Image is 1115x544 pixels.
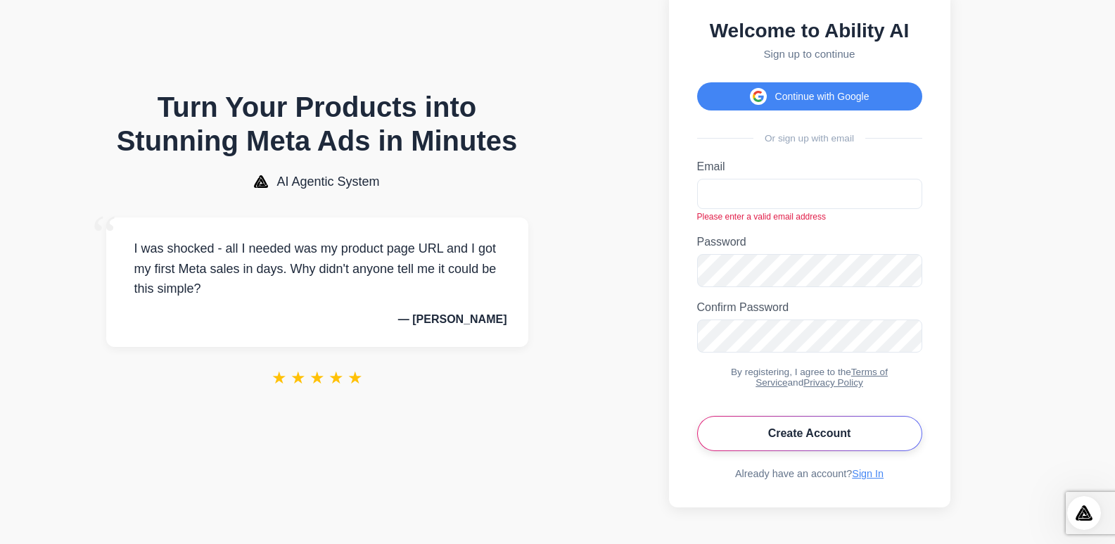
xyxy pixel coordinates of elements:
[697,133,922,144] div: Or sign up with email
[697,212,922,222] div: Please enter a valid email address
[254,175,268,188] img: AI Agentic System Logo
[92,203,117,267] span: “
[697,416,922,451] button: Create Account
[1067,496,1101,530] iframe: Intercom live chat
[329,368,344,388] span: ★
[697,236,922,248] label: Password
[697,468,922,479] div: Already have an account?
[697,48,922,60] p: Sign up to continue
[310,368,325,388] span: ★
[697,301,922,314] label: Confirm Password
[127,239,507,299] p: I was shocked - all I needed was my product page URL and I got my first Meta sales in days. Why d...
[272,368,287,388] span: ★
[348,368,363,388] span: ★
[697,367,922,388] div: By registering, I agree to the and
[756,367,888,388] a: Terms of Service
[803,377,863,388] a: Privacy Policy
[291,368,306,388] span: ★
[852,468,884,479] a: Sign In
[276,175,379,189] span: AI Agentic System
[697,160,922,173] label: Email
[697,20,922,42] h2: Welcome to Ability AI
[106,90,528,158] h1: Turn Your Products into Stunning Meta Ads in Minutes
[697,82,922,110] button: Continue with Google
[127,313,507,326] p: — [PERSON_NAME]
